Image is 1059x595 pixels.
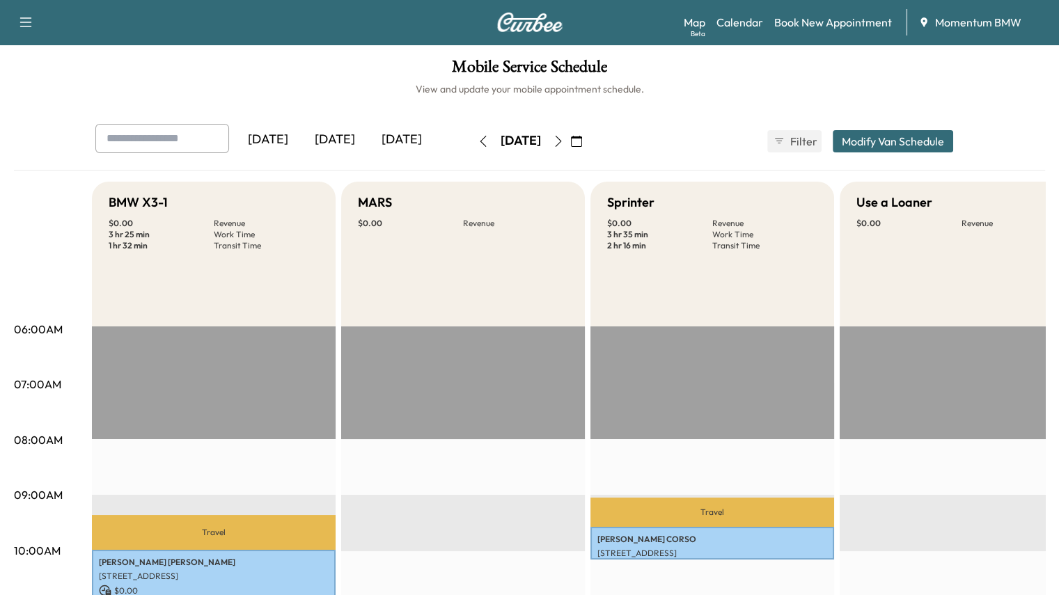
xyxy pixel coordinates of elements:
[99,557,329,568] p: [PERSON_NAME] [PERSON_NAME]
[14,542,61,559] p: 10:00AM
[607,218,712,229] p: $ 0.00
[501,132,541,150] div: [DATE]
[597,534,827,545] p: [PERSON_NAME] CORSO
[607,229,712,240] p: 3 hr 35 min
[14,58,1045,82] h1: Mobile Service Schedule
[235,124,301,156] div: [DATE]
[463,218,568,229] p: Revenue
[14,321,63,338] p: 06:00AM
[214,218,319,229] p: Revenue
[109,218,214,229] p: $ 0.00
[684,14,705,31] a: MapBeta
[712,218,817,229] p: Revenue
[790,133,815,150] span: Filter
[935,14,1021,31] span: Momentum BMW
[99,571,329,582] p: [STREET_ADDRESS]
[774,14,892,31] a: Book New Appointment
[833,130,953,152] button: Modify Van Schedule
[301,124,368,156] div: [DATE]
[712,240,817,251] p: Transit Time
[109,193,168,212] h5: BMW X3-1
[214,240,319,251] p: Transit Time
[767,130,822,152] button: Filter
[14,486,63,503] p: 09:00AM
[712,229,817,240] p: Work Time
[358,218,463,229] p: $ 0.00
[496,13,563,32] img: Curbee Logo
[856,218,962,229] p: $ 0.00
[607,240,712,251] p: 2 hr 16 min
[691,29,705,39] div: Beta
[14,82,1045,96] h6: View and update your mobile appointment schedule.
[716,14,763,31] a: Calendar
[92,515,336,550] p: Travel
[368,124,435,156] div: [DATE]
[14,376,61,392] p: 07:00AM
[109,240,214,251] p: 1 hr 32 min
[597,548,827,559] p: [STREET_ADDRESS]
[590,498,834,527] p: Travel
[358,193,392,212] h5: MARS
[214,229,319,240] p: Work Time
[14,431,63,448] p: 08:00AM
[856,193,932,212] h5: Use a Loaner
[109,229,214,240] p: 3 hr 25 min
[607,193,654,212] h5: Sprinter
